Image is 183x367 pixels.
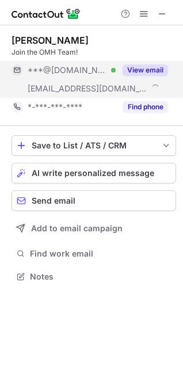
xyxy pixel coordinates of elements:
img: ContactOut v5.3.10 [12,7,81,21]
div: [PERSON_NAME] [12,35,89,46]
button: Send email [12,190,176,211]
div: Save to List / ATS / CRM [32,141,156,150]
span: [EMAIL_ADDRESS][DOMAIN_NAME] [28,83,147,94]
button: Find work email [12,246,176,262]
span: Add to email campaign [31,224,123,233]
button: Add to email campaign [12,218,176,239]
span: Send email [32,196,75,205]
button: Notes [12,269,176,285]
span: Notes [30,272,171,282]
span: Find work email [30,249,171,259]
button: Reveal Button [123,101,168,113]
button: save-profile-one-click [12,135,176,156]
div: Join the OMH Team! [12,47,176,58]
button: Reveal Button [123,64,168,76]
span: AI write personalized message [32,169,154,178]
button: AI write personalized message [12,163,176,183]
span: ***@[DOMAIN_NAME] [28,65,107,75]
